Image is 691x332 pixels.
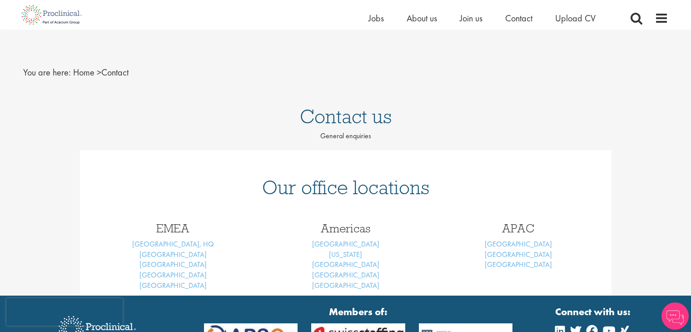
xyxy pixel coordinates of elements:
[460,12,482,24] a: Join us
[485,239,552,249] a: [GEOGRAPHIC_DATA]
[661,302,689,330] img: Chatbot
[23,66,71,78] span: You are here:
[132,239,214,249] a: [GEOGRAPHIC_DATA], HQ
[73,66,129,78] span: Contact
[266,222,425,234] h3: Americas
[204,305,513,319] strong: Members of:
[368,12,384,24] a: Jobs
[485,250,552,259] a: [GEOGRAPHIC_DATA]
[139,260,207,269] a: [GEOGRAPHIC_DATA]
[139,250,207,259] a: [GEOGRAPHIC_DATA]
[312,239,379,249] a: [GEOGRAPHIC_DATA]
[312,260,379,269] a: [GEOGRAPHIC_DATA]
[555,12,596,24] a: Upload CV
[329,250,362,259] a: [US_STATE]
[407,12,437,24] a: About us
[6,298,123,326] iframe: reCAPTCHA
[312,270,379,280] a: [GEOGRAPHIC_DATA]
[505,12,532,24] a: Contact
[139,270,207,280] a: [GEOGRAPHIC_DATA]
[73,66,94,78] a: breadcrumb link to Home
[439,222,598,234] h3: APAC
[94,177,598,197] h1: Our office locations
[312,281,379,290] a: [GEOGRAPHIC_DATA]
[555,305,632,319] strong: Connect with us:
[97,66,101,78] span: >
[94,222,253,234] h3: EMEA
[139,281,207,290] a: [GEOGRAPHIC_DATA]
[485,260,552,269] a: [GEOGRAPHIC_DATA]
